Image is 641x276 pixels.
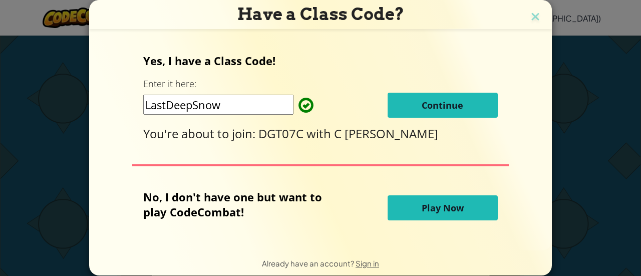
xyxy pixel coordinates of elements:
span: Continue [422,99,463,111]
p: Yes, I have a Class Code! [143,53,497,68]
a: Sign in [356,258,379,268]
span: Have a Class Code? [237,4,404,24]
span: C [PERSON_NAME] [334,125,438,142]
span: Already have an account? [262,258,356,268]
button: Play Now [388,195,498,220]
img: close icon [529,10,542,25]
label: Enter it here: [143,78,196,90]
span: DGT07C [258,125,306,142]
span: You're about to join: [143,125,258,142]
button: Continue [388,93,498,118]
span: with [306,125,334,142]
p: No, I don't have one but want to play CodeCombat! [143,189,337,219]
span: Play Now [422,202,464,214]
